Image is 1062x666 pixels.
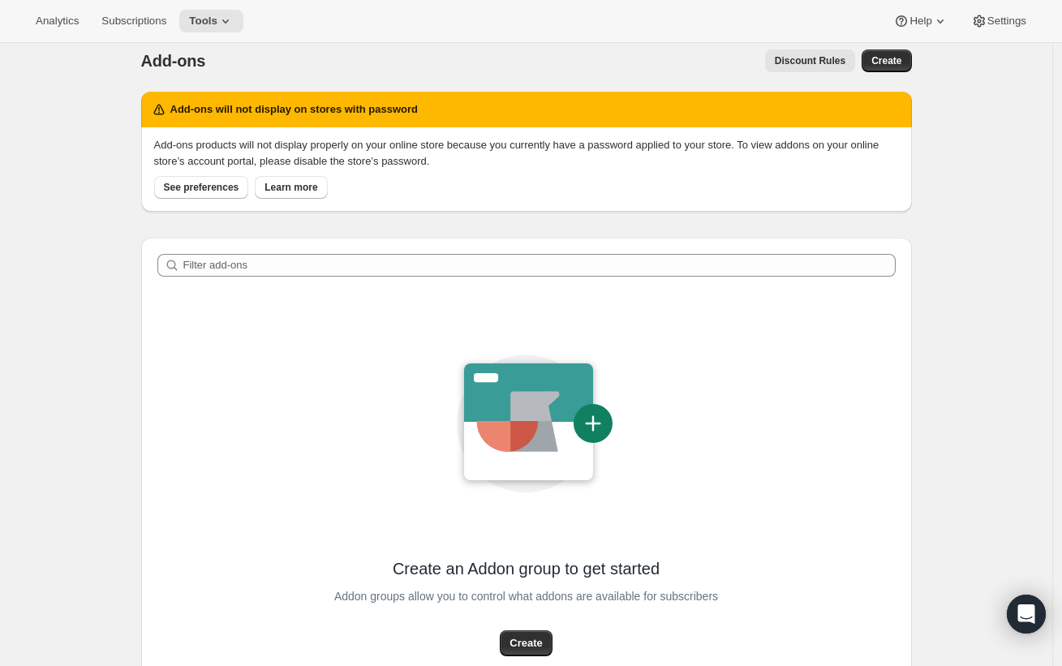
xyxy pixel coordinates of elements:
span: See preferences [164,181,239,194]
p: Add-ons products will not display properly on your online store because you currently have a pass... [154,137,899,170]
button: Analytics [26,10,88,32]
span: Settings [987,15,1026,28]
button: Discount Rules [765,49,855,72]
span: Subscriptions [101,15,166,28]
button: Tools [179,10,243,32]
button: Learn more [255,176,327,199]
button: Help [884,10,957,32]
button: Create [500,630,552,656]
button: Subscriptions [92,10,176,32]
button: See preferences [154,176,249,199]
button: Create [862,49,911,72]
div: Open Intercom Messenger [1007,595,1046,634]
span: Create [510,635,542,651]
span: Help [909,15,931,28]
span: Create an Addon group to get started [393,557,660,580]
button: Settings [961,10,1036,32]
span: Analytics [36,15,79,28]
input: Filter add-ons [183,254,896,277]
span: Add-ons [141,52,206,70]
span: Learn more [264,181,317,194]
span: Addon groups allow you to control what addons are available for subscribers [334,585,718,608]
span: Tools [189,15,217,28]
h2: Add-ons will not display on stores with password [170,101,419,118]
span: Discount Rules [775,54,845,67]
span: Create [871,54,901,67]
